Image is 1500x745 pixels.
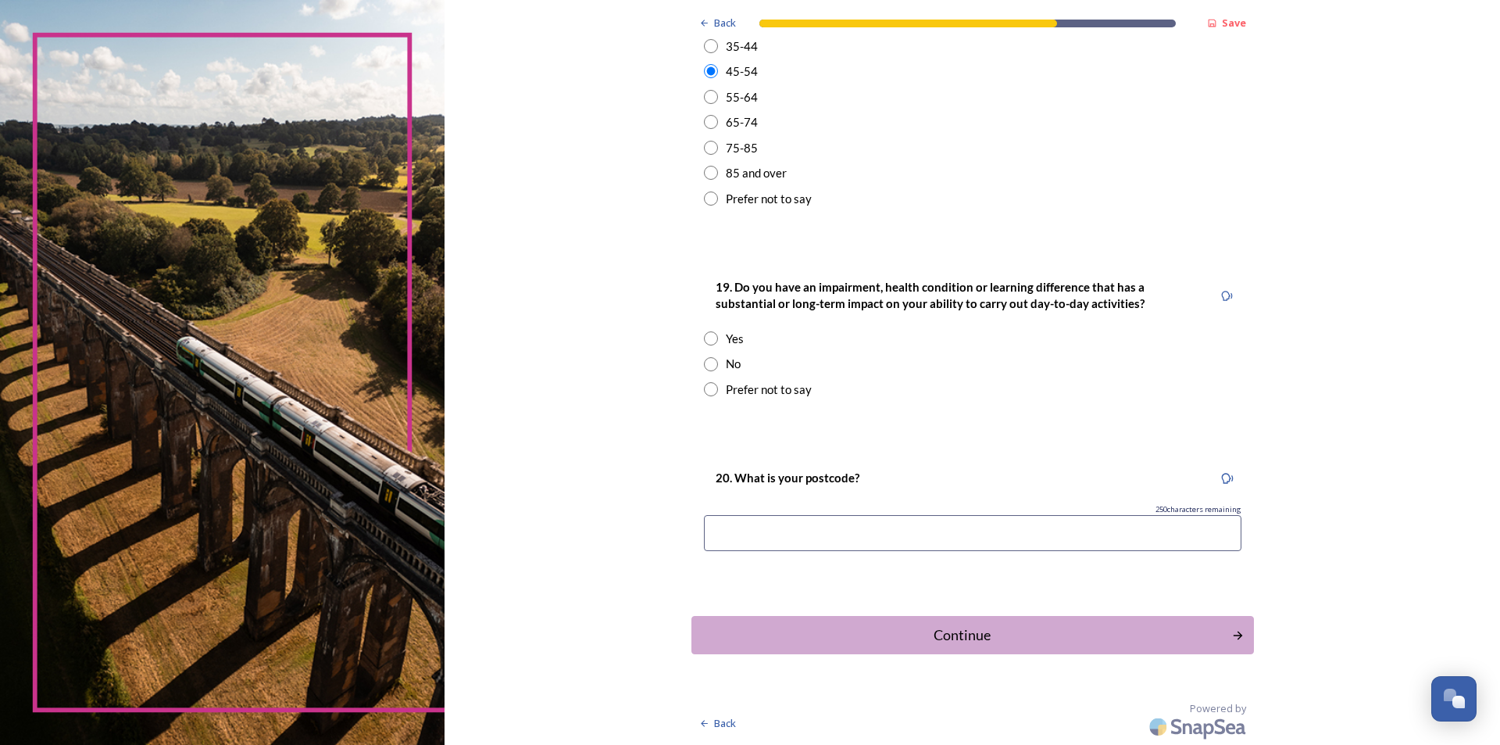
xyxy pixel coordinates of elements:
[716,471,859,485] strong: 20. What is your postcode?
[1222,16,1246,30] strong: Save
[1145,708,1254,745] img: SnapSea Logo
[726,139,758,157] div: 75-85
[726,113,758,131] div: 65-74
[726,88,758,106] div: 55-64
[726,330,744,348] div: Yes
[1155,504,1241,515] span: 250 characters remaining
[726,38,758,56] div: 35-44
[714,716,736,731] span: Back
[1190,701,1246,716] span: Powered by
[700,625,1224,646] div: Continue
[691,616,1254,654] button: Continue
[726,381,812,399] div: Prefer not to say
[726,164,787,182] div: 85 and over
[726,63,758,81] div: 45-54
[1431,676,1477,722] button: Open Chat
[714,16,736,30] span: Back
[716,280,1147,310] strong: 19. Do you have an impairment, health condition or learning difference that has a substantial or ...
[726,190,812,208] div: Prefer not to say
[726,355,741,373] div: No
